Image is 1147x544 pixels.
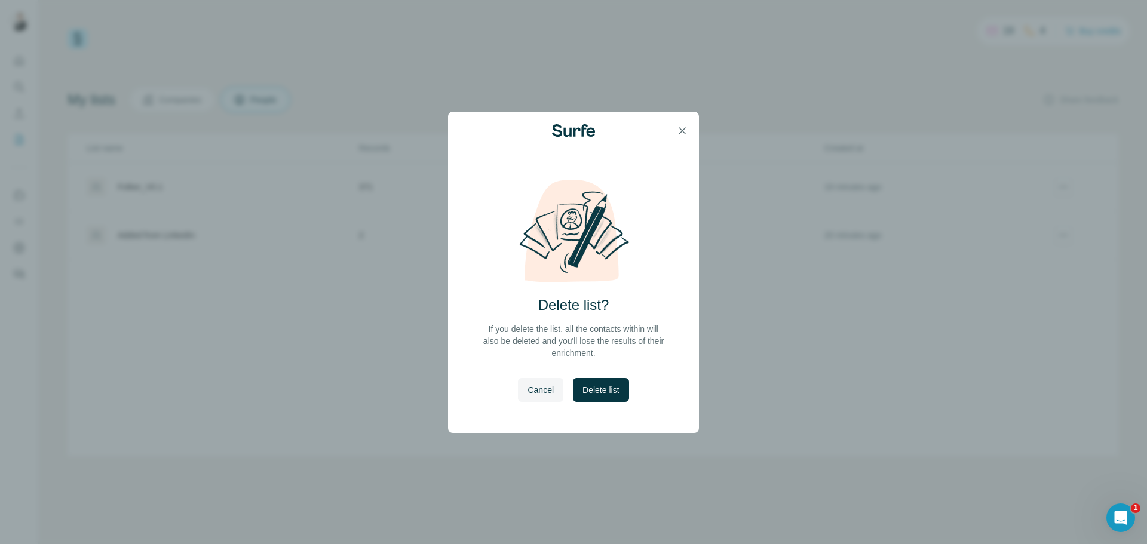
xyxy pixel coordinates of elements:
[528,384,554,396] span: Cancel
[573,378,628,402] button: Delete list
[1106,503,1135,532] iframe: Intercom live chat
[552,124,595,137] img: Surfe Logo
[482,323,665,359] p: If you delete the list, all the contacts within will also be deleted and you'll lose the results ...
[518,378,563,402] button: Cancel
[538,296,609,315] h2: Delete list?
[507,179,640,284] img: delete-list
[1131,503,1140,513] span: 1
[582,384,619,396] span: Delete list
